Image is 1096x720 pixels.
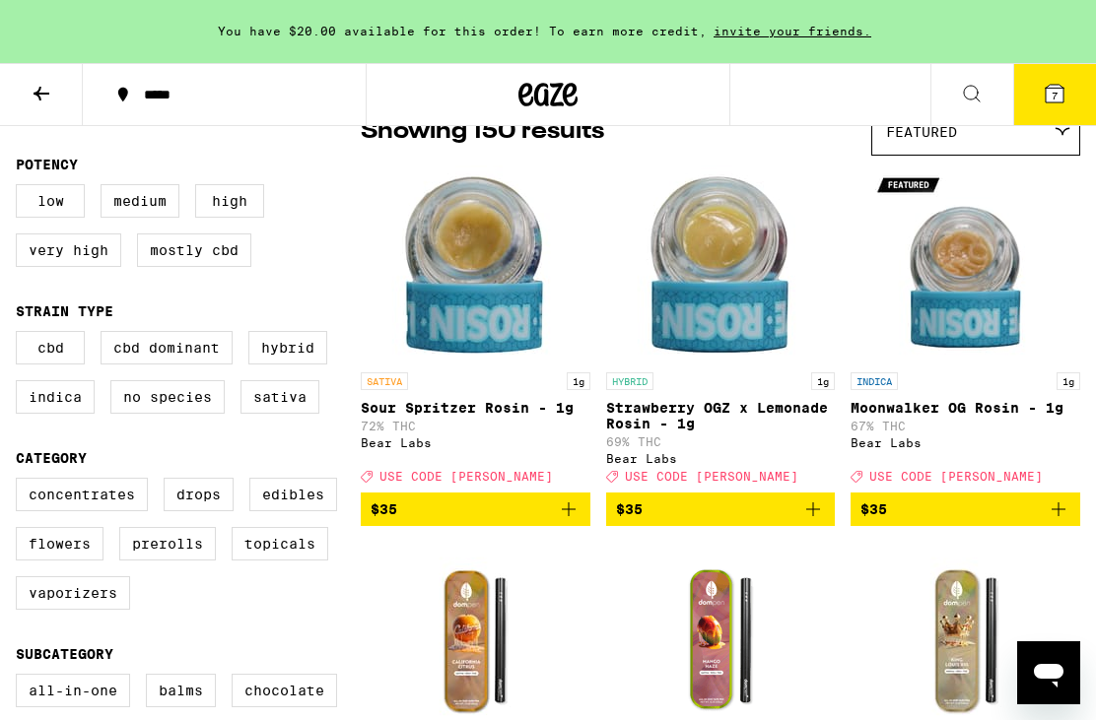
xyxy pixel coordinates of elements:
[1017,641,1080,704] iframe: Button to launch messaging window
[361,400,590,416] p: Sour Spritzer Rosin - 1g
[707,25,878,37] span: invite your friends.
[625,470,798,483] span: USE CODE [PERSON_NAME]
[361,165,590,492] a: Open page for Sour Spritzer Rosin - 1g from Bear Labs
[851,372,898,390] p: INDICA
[377,165,574,362] img: Bear Labs - Sour Spritzer Rosin - 1g
[146,674,216,707] label: Balms
[16,576,130,610] label: Vaporizers
[606,452,836,465] div: Bear Labs
[16,674,130,707] label: All-In-One
[248,331,327,364] label: Hybrid
[622,165,819,362] img: Bear Labs - Strawberry OGZ x Lemonade Rosin - 1g
[232,674,337,707] label: Chocolate
[886,124,957,140] span: Featured
[101,331,233,364] label: CBD Dominant
[811,372,835,390] p: 1g
[851,436,1080,449] div: Bear Labs
[361,372,408,390] p: SATIVA
[606,492,836,526] button: Add to bag
[16,478,148,511] label: Concentrates
[16,527,103,560] label: Flowers
[867,165,1064,362] img: Bear Labs - Moonwalker OG Rosin - 1g
[110,380,225,414] label: No Species
[361,420,590,432] p: 72% THC
[1013,64,1096,125] button: 7
[869,470,1043,483] span: USE CODE [PERSON_NAME]
[851,400,1080,416] p: Moonwalker OG Rosin - 1g
[101,184,179,218] label: Medium
[361,492,590,526] button: Add to bag
[379,470,553,483] span: USE CODE [PERSON_NAME]
[567,372,590,390] p: 1g
[195,184,264,218] label: High
[240,380,319,414] label: Sativa
[232,527,328,560] label: Topicals
[616,501,643,517] span: $35
[1057,372,1080,390] p: 1g
[16,380,95,414] label: Indica
[606,165,836,492] a: Open page for Strawberry OGZ x Lemonade Rosin - 1g from Bear Labs
[606,372,653,390] p: HYBRID
[16,184,85,218] label: Low
[164,478,234,511] label: Drops
[119,527,216,560] label: Prerolls
[851,165,1080,492] a: Open page for Moonwalker OG Rosin - 1g from Bear Labs
[137,233,251,267] label: Mostly CBD
[606,435,836,448] p: 69% THC
[860,501,887,517] span: $35
[606,400,836,431] p: Strawberry OGZ x Lemonade Rosin - 1g
[16,646,113,662] legend: Subcategory
[361,115,604,149] p: Showing 150 results
[851,492,1080,526] button: Add to bag
[249,478,337,511] label: Edibles
[1052,90,1058,101] span: 7
[361,436,590,449] div: Bear Labs
[218,25,707,37] span: You have $20.00 available for this order! To earn more credit,
[16,233,121,267] label: Very High
[851,420,1080,432] p: 67% THC
[16,303,113,319] legend: Strain Type
[16,331,85,364] label: CBD
[16,157,78,172] legend: Potency
[16,450,87,466] legend: Category
[371,501,397,517] span: $35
